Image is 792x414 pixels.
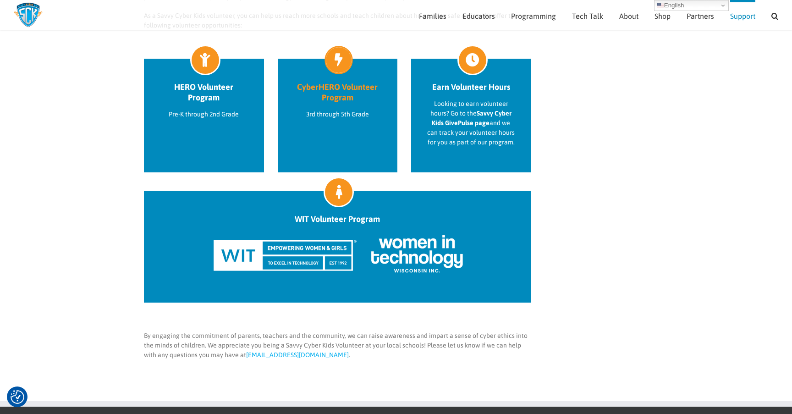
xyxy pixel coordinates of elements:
[572,12,603,20] span: Tech Talk
[432,110,511,127] strong: Savvy Cyber Kids GivePulse page
[294,82,382,103] a: CyberHERO Volunteer Program
[427,99,515,147] p: Looking to earn volunteer hours? Go to the and we can track your volunteer hours for you as part ...
[160,82,248,103] a: HERO Volunteer Program
[687,12,714,20] span: Partners
[654,12,671,20] span: Shop
[462,12,495,20] span: Educators
[619,12,638,20] span: About
[144,331,531,360] p: By engaging the commitment of parents, teachers and the community, we can raise awareness and imp...
[160,110,248,119] p: Pre-K through 2nd Grade
[511,12,556,20] span: Programming
[427,82,515,92] a: Earn Volunteer Hours
[14,2,43,28] img: Savvy Cyber Kids Logo
[730,12,755,20] span: Support
[419,12,446,20] span: Families
[11,390,24,404] button: Consent Preferences
[657,2,664,9] img: en
[294,110,382,119] p: 3rd through 5th Grade
[160,214,515,224] a: WIT Volunteer Program
[11,390,24,404] img: Revisit consent button
[246,351,349,359] a: [EMAIL_ADDRESS][DOMAIN_NAME]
